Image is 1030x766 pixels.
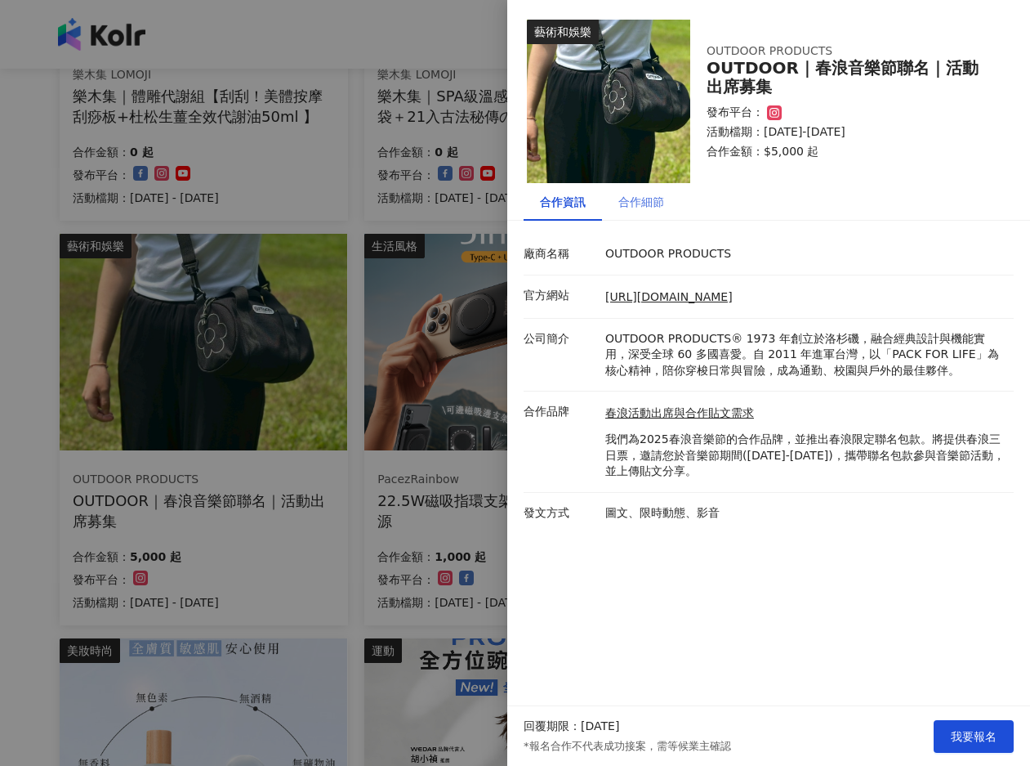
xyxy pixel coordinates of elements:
p: 公司簡介 [524,331,597,347]
div: 藝術和娛樂 [527,20,599,44]
p: 活動檔期：[DATE]-[DATE] [707,124,994,141]
div: 合作細節 [618,193,664,211]
button: 我要報名 [934,720,1014,753]
p: 發文方式 [524,505,597,522]
p: 圖文、限時動態、影音 [605,505,1005,522]
p: 回覆期限：[DATE] [524,719,619,735]
p: *報名合作不代表成功接案，需等候業主確認 [524,739,731,754]
div: OUTDOOR PRODUCTS [707,43,968,60]
div: OUTDOOR｜春浪音樂節聯名｜活動出席募集 [707,59,994,96]
span: 我要報名 [951,730,997,743]
p: 官方網站 [524,288,597,304]
p: OUTDOOR PRODUCTS® 1973 年創立於洛杉磯，融合經典設計與機能實用，深受全球 60 多國喜愛。自 2011 年進軍台灣，以「PACK FOR LIFE」為核心精神，陪你穿梭日常... [605,331,1005,379]
a: 春浪活動出席與合作貼文需求 [605,405,1005,422]
div: 合作資訊 [540,193,586,211]
p: OUTDOOR PRODUCTS [605,246,1005,262]
img: 春浪活動出席與合作貼文需求 [527,20,690,183]
p: 廠商名稱 [524,246,597,262]
p: 我們為2025春浪音樂節的合作品牌，並推出春浪限定聯名包款。將提供春浪三日票，邀請您於音樂節期間([DATE]-[DATE])，攜帶聯名包款參與音樂節活動，並上傳貼文分享。 [605,432,1005,480]
p: 合作金額： $5,000 起 [707,144,994,160]
p: 合作品牌 [524,404,597,420]
a: [URL][DOMAIN_NAME] [605,290,733,303]
p: 發布平台： [707,105,764,121]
